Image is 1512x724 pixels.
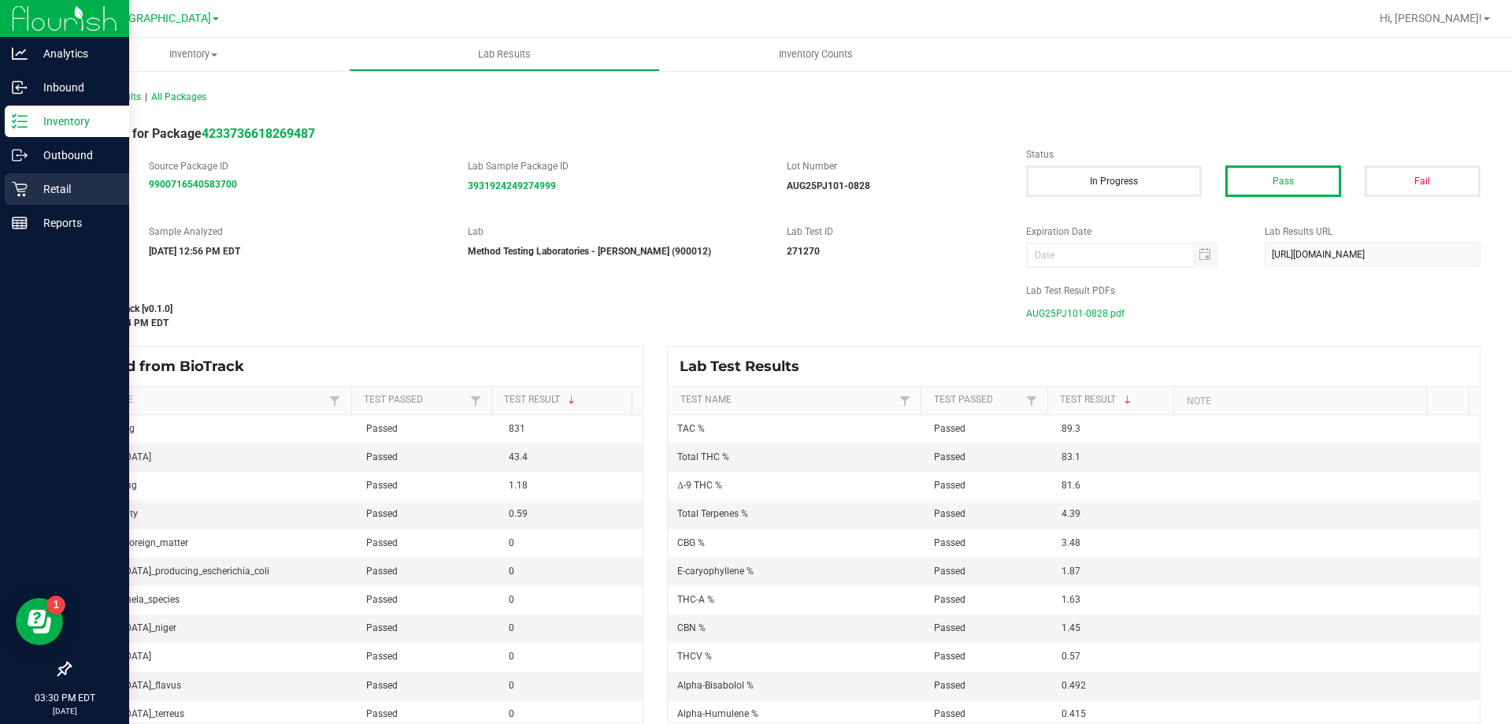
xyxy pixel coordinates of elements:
[677,537,705,548] span: CBG %
[145,91,147,102] span: |
[202,126,315,141] a: 4233736618269487
[80,537,188,548] span: filth_feces_foreign_matter
[1265,225,1480,239] label: Lab Results URL
[82,358,256,375] span: Synced from BioTrack
[934,566,965,577] span: Passed
[1062,651,1080,662] span: 0.57
[149,159,444,173] label: Source Package ID
[934,651,965,662] span: Passed
[509,423,525,434] span: 831
[366,566,398,577] span: Passed
[787,225,1002,239] label: Lab Test ID
[565,394,578,407] span: Sortable
[82,394,325,407] a: Test NameSortable
[468,225,763,239] label: Lab
[468,159,763,173] label: Lab Sample Package ID
[28,213,122,232] p: Reports
[1173,387,1426,415] th: Note
[12,181,28,197] inline-svg: Retail
[12,113,28,129] inline-svg: Inventory
[364,394,466,407] a: Test PassedSortable
[366,480,398,491] span: Passed
[934,394,1022,407] a: Test PassedSortable
[509,566,514,577] span: 0
[677,451,729,462] span: Total THC %
[80,708,184,719] span: [MEDICAL_DATA]_terreus
[677,680,754,691] span: Alpha-Bisabolol %
[509,537,514,548] span: 0
[80,594,180,605] span: any_salmonela_species
[1026,302,1125,325] span: AUG25PJ101-0828.pdf
[1062,708,1086,719] span: 0.415
[1060,394,1168,407] a: Test ResultSortable
[1062,680,1086,691] span: 0.492
[509,651,514,662] span: 0
[7,705,122,717] p: [DATE]
[934,594,965,605] span: Passed
[1121,394,1134,407] span: Sortable
[934,622,965,633] span: Passed
[149,225,444,239] label: Sample Analyzed
[1026,284,1480,298] label: Lab Test Result PDFs
[1062,508,1080,519] span: 4.39
[1022,391,1041,410] a: Filter
[457,47,552,61] span: Lab Results
[28,180,122,199] p: Retail
[366,708,398,719] span: Passed
[349,38,660,71] a: Lab Results
[680,358,811,375] span: Lab Test Results
[677,622,706,633] span: CBN %
[366,537,398,548] span: Passed
[1026,225,1242,239] label: Expiration Date
[1062,566,1080,577] span: 1.87
[366,651,398,662] span: Passed
[468,180,556,191] a: 3931924249274999
[509,508,528,519] span: 0.59
[934,508,965,519] span: Passed
[660,38,971,71] a: Inventory Counts
[787,180,870,191] strong: AUG25PJ101-0828
[12,215,28,231] inline-svg: Reports
[12,46,28,61] inline-svg: Analytics
[934,708,965,719] span: Passed
[1026,165,1202,197] button: In Progress
[149,246,240,257] strong: [DATE] 12:56 PM EDT
[149,179,237,190] a: 9900716540583700
[677,651,712,662] span: THCV %
[1380,12,1482,24] span: Hi, [PERSON_NAME]!
[366,594,398,605] span: Passed
[509,451,528,462] span: 43.4
[366,451,398,462] span: Passed
[69,284,1002,298] label: Last Modified
[934,423,965,434] span: Passed
[677,708,758,719] span: Alpha-Humulene %
[466,391,485,410] a: Filter
[758,47,874,61] span: Inventory Counts
[934,480,965,491] span: Passed
[69,126,315,141] span: Lab Result for Package
[151,91,206,102] span: All Packages
[366,622,398,633] span: Passed
[7,691,122,705] p: 03:30 PM EDT
[787,159,1002,173] label: Lot Number
[934,537,965,548] span: Passed
[677,566,754,577] span: E-caryophyllene %
[1062,622,1080,633] span: 1.45
[325,391,344,410] a: Filter
[28,44,122,63] p: Analytics
[1062,451,1080,462] span: 83.1
[28,146,122,165] p: Outbound
[80,566,269,577] span: [MEDICAL_DATA]_producing_escherichia_coli
[12,80,28,95] inline-svg: Inbound
[46,596,65,614] iframe: Resource center unread badge
[16,598,63,645] iframe: Resource center
[895,391,914,410] a: Filter
[103,12,211,25] span: [GEOGRAPHIC_DATA]
[677,423,705,434] span: TAC %
[38,47,349,61] span: Inventory
[1062,423,1080,434] span: 89.3
[934,680,965,691] span: Passed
